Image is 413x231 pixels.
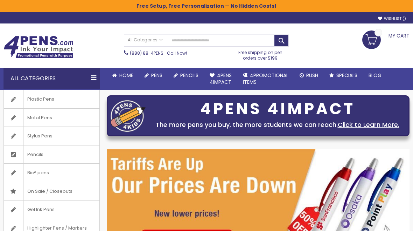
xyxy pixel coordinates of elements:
div: The more pens you buy, the more students we can reach. [149,120,406,130]
span: Pencils [23,145,47,164]
span: 4PROMOTIONAL ITEMS [243,72,288,86]
span: Rush [306,72,318,79]
a: Wishlist [378,16,406,21]
a: All Categories [124,34,166,46]
a: 4Pens4impact [204,68,237,90]
span: Pencils [180,72,198,79]
div: Free shipping on pen orders over $199 [231,47,289,61]
a: Pencils [168,68,204,83]
a: Rush [294,68,324,83]
span: Plastic Pens [23,90,58,108]
span: Bic® pens [23,164,52,182]
a: Click to Learn More. [338,120,399,129]
span: Home [119,72,133,79]
span: - Call Now! [130,50,187,56]
a: Stylus Pens [4,127,99,145]
span: Blog [369,72,381,79]
span: Metal Pens [23,109,56,127]
a: Specials [324,68,363,83]
a: Pens [139,68,168,83]
span: All Categories [128,37,163,43]
a: Metal Pens [4,109,99,127]
a: Gel Ink Pens [4,201,99,219]
span: Gel Ink Pens [23,201,58,219]
a: Plastic Pens [4,90,99,108]
a: (888) 88-4PENS [130,50,163,56]
span: On Sale / Closeouts [23,182,76,201]
a: Blog [363,68,387,83]
span: Specials [336,72,357,79]
a: Pencils [4,145,99,164]
a: Home [107,68,139,83]
span: Pens [151,72,162,79]
a: Bic® pens [4,164,99,182]
img: four_pen_logo.png [111,100,146,132]
img: 4Pens Custom Pens and Promotional Products [3,36,73,58]
div: All Categories [3,68,100,89]
a: On Sale / Closeouts [4,182,99,201]
a: 4PROMOTIONALITEMS [237,68,294,90]
span: 4Pens 4impact [210,72,232,86]
div: 4PENS 4IMPACT [149,102,406,116]
span: Stylus Pens [23,127,56,145]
